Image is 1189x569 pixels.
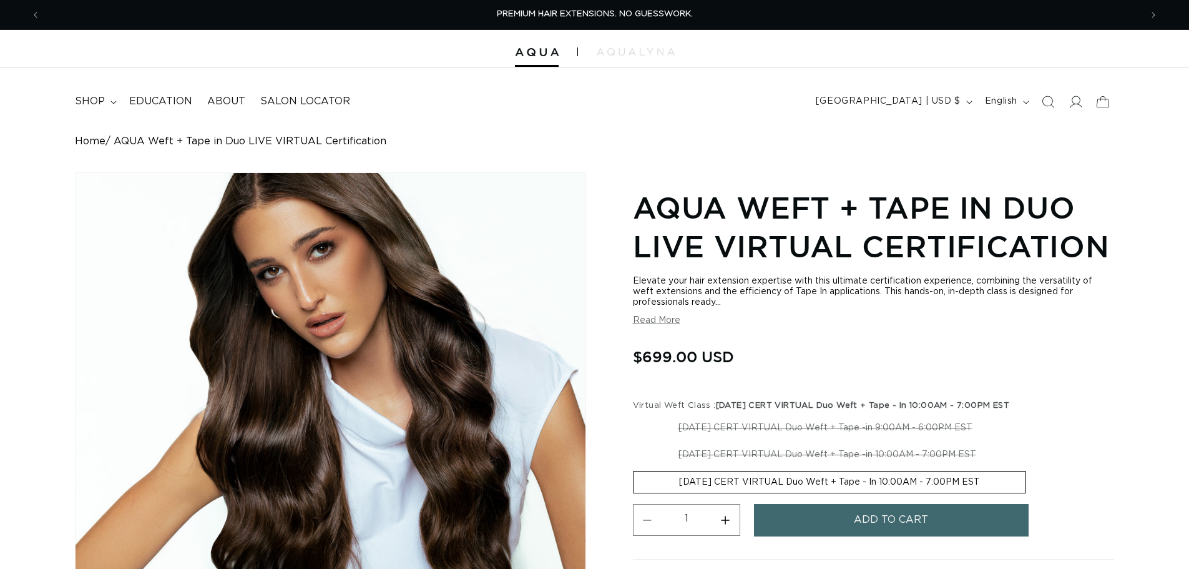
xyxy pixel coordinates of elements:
span: About [207,95,245,108]
h1: AQUA Weft + Tape in Duo LIVE VIRTUAL Certification [633,188,1114,266]
a: Education [122,87,200,116]
button: Next announcement [1140,3,1167,27]
label: [DATE] CERT VIRTUAL Duo Weft + Tape - In 10:00AM - 7:00PM EST [633,471,1026,493]
button: [GEOGRAPHIC_DATA] | USD $ [808,90,977,114]
img: aqualyna.com [597,48,675,56]
span: Salon Locator [260,95,350,108]
span: PREMIUM HAIR EXTENSIONS. NO GUESSWORK. [497,10,693,18]
summary: Search [1034,88,1062,116]
span: $699.00 USD [633,345,734,369]
img: Aqua Hair Extensions [515,48,559,57]
span: Education [129,95,192,108]
span: [GEOGRAPHIC_DATA] | USD $ [816,95,961,108]
button: English [977,90,1034,114]
nav: breadcrumbs [75,136,1114,147]
a: Salon Locator [253,87,358,116]
div: Elevate your hair extension expertise with this ultimate certification experience, combining the ... [633,276,1114,308]
button: Previous announcement [22,3,49,27]
span: English [985,95,1017,108]
legend: Virtual Weft Class : [633,400,1010,412]
a: About [200,87,253,116]
span: Add to cart [854,504,928,536]
span: shop [75,95,105,108]
button: Add to cart [754,504,1029,536]
summary: shop [67,87,122,116]
a: Home [75,136,105,147]
label: [DATE] CERT VIRTUAL Duo Weft + Tape -in 9:00AM - 6:00PM EST [633,417,1018,438]
button: Read More [633,315,680,326]
span: AQUA Weft + Tape in Duo LIVE VIRTUAL Certification [114,136,386,147]
span: [DATE] CERT VIRTUAL Duo Weft + Tape - In 10:00AM - 7:00PM EST [716,402,1009,410]
label: [DATE] CERT VIRTUAL Duo Weft + Tape -in 10:00AM - 7:00PM EST [633,444,1022,465]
